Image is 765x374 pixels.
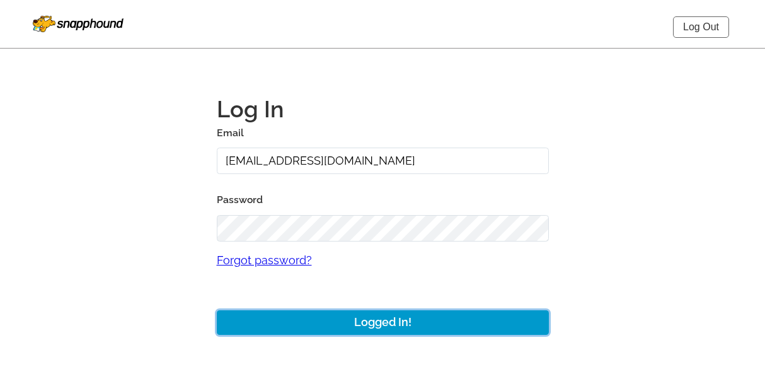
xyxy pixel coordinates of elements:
[217,191,549,209] label: Password
[217,242,549,279] a: Forgot password?
[217,310,549,335] button: Logged In!
[217,124,549,142] label: Email
[673,16,729,38] a: Log Out
[217,94,549,124] h1: Log In
[33,16,124,32] img: Snapphound Logo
